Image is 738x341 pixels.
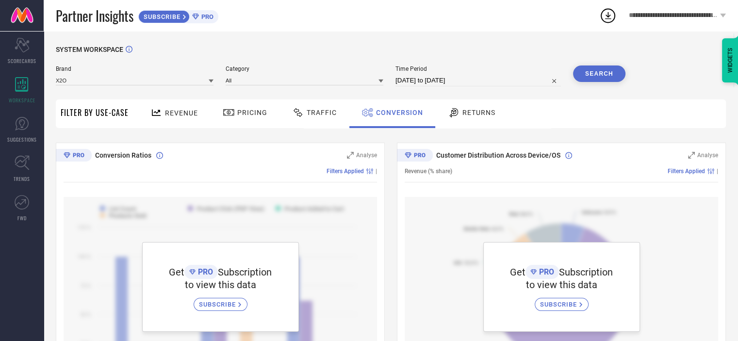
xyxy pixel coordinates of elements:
[573,65,625,82] button: Search
[218,266,272,278] span: Subscription
[61,107,129,118] span: Filter By Use-Case
[56,46,123,53] span: SYSTEM WORKSPACE
[185,279,256,291] span: to view this data
[356,152,377,159] span: Analyse
[56,6,133,26] span: Partner Insights
[559,266,613,278] span: Subscription
[8,57,36,65] span: SCORECARDS
[535,291,589,311] a: SUBSCRIBE
[17,214,27,222] span: FWD
[226,65,383,72] span: Category
[376,168,377,175] span: |
[688,152,695,159] svg: Zoom
[327,168,364,175] span: Filters Applied
[510,266,525,278] span: Get
[540,301,579,308] span: SUBSCRIBE
[697,152,718,159] span: Analyse
[668,168,705,175] span: Filters Applied
[199,13,213,20] span: PRO
[405,168,452,175] span: Revenue (% share)
[169,266,184,278] span: Get
[717,168,718,175] span: |
[138,8,218,23] a: SUBSCRIBEPRO
[537,267,554,276] span: PRO
[194,291,247,311] a: SUBSCRIBE
[436,151,560,159] span: Customer Distribution Across Device/OS
[237,109,267,116] span: Pricing
[307,109,337,116] span: Traffic
[139,13,183,20] span: SUBSCRIBE
[599,7,617,24] div: Open download list
[395,65,561,72] span: Time Period
[526,279,597,291] span: to view this data
[196,267,213,276] span: PRO
[199,301,238,308] span: SUBSCRIBE
[9,97,35,104] span: WORKSPACE
[56,149,92,163] div: Premium
[14,175,30,182] span: TRENDS
[56,65,213,72] span: Brand
[462,109,495,116] span: Returns
[7,136,37,143] span: SUGGESTIONS
[347,152,354,159] svg: Zoom
[397,149,433,163] div: Premium
[165,109,198,117] span: Revenue
[95,151,151,159] span: Conversion Ratios
[395,75,561,86] input: Select time period
[376,109,423,116] span: Conversion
